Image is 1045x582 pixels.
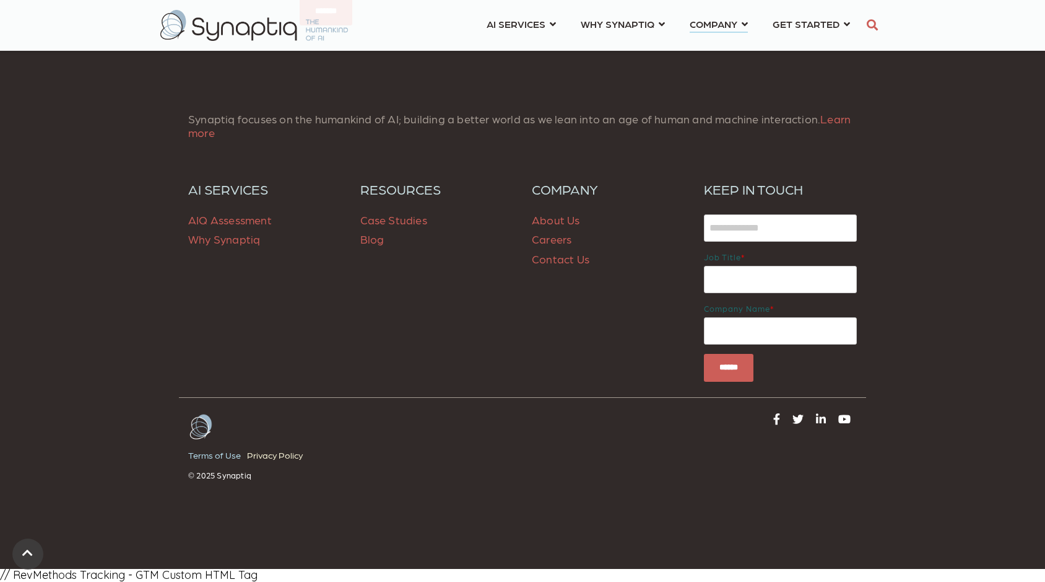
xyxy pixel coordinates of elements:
[690,15,737,32] span: COMPANY
[487,15,545,32] span: AI SERVICES
[188,447,513,471] div: Navigation Menu
[188,413,213,441] img: Arctic-White Butterfly logo
[704,252,741,262] span: Job title
[487,12,556,35] a: AI SERVICES
[704,181,857,197] h6: KEEP IN TOUCH
[474,3,862,48] nav: menu
[773,12,850,35] a: GET STARTED
[188,112,851,139] a: Learn more
[532,181,685,197] a: COMPANY
[360,213,427,226] a: Case Studies
[690,12,748,35] a: COMPANY
[532,213,580,226] a: About Us
[581,12,665,35] a: WHY SYNAPTIQ
[188,447,247,464] a: Terms of Use
[773,15,839,32] span: GET STARTED
[247,447,309,464] a: Privacy Policy
[188,470,513,480] p: © 2025 Synaptiq
[188,181,342,197] a: AI SERVICES
[532,232,571,245] a: Careers
[360,232,384,245] a: Blog
[188,232,260,245] a: Why Synaptiq
[532,252,589,265] a: Contact Us
[581,15,654,32] span: WHY SYNAPTIQ
[188,213,272,226] a: AIQ Assessment
[360,181,514,197] a: RESOURCES
[188,112,851,139] span: Synaptiq focuses on the humankind of AI; building a better world as we lean into an age of human ...
[160,10,348,41] img: synaptiq logo-2
[704,304,770,313] span: Company name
